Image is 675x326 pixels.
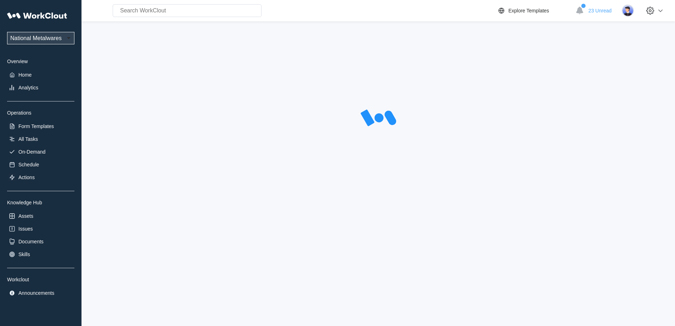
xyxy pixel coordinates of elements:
[18,123,54,129] div: Form Templates
[18,290,54,296] div: Announcements
[7,249,74,259] a: Skills
[18,175,35,180] div: Actions
[18,252,30,257] div: Skills
[7,211,74,221] a: Assets
[7,70,74,80] a: Home
[7,237,74,247] a: Documents
[18,72,32,78] div: Home
[18,226,33,232] div: Issues
[7,134,74,144] a: All Tasks
[7,121,74,131] a: Form Templates
[508,8,549,13] div: Explore Templates
[7,200,74,205] div: Knowledge Hub
[7,83,74,93] a: Analytics
[7,59,74,64] div: Overview
[18,149,45,155] div: On-Demand
[113,4,261,17] input: Search WorkClout
[622,5,634,17] img: user-5.png
[7,277,74,282] div: Workclout
[7,288,74,298] a: Announcements
[7,224,74,234] a: Issues
[18,239,44,244] div: Documents
[18,213,33,219] div: Assets
[18,85,38,90] div: Analytics
[18,162,39,167] div: Schedule
[497,6,572,15] a: Explore Templates
[589,8,612,13] span: 23 Unread
[18,136,38,142] div: All Tasks
[7,172,74,182] a: Actions
[7,110,74,116] div: Operations
[7,160,74,170] a: Schedule
[7,147,74,157] a: On-Demand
